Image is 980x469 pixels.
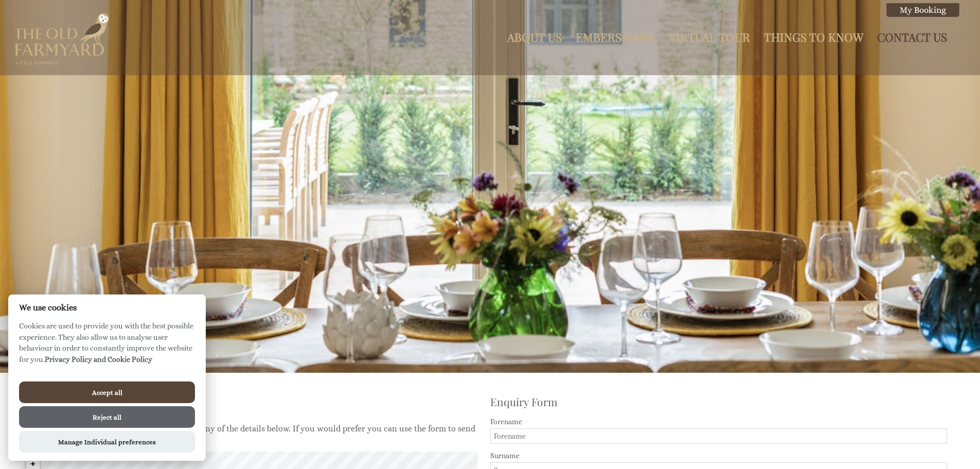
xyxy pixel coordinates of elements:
[490,428,948,444] input: Forename
[19,381,195,403] button: Accept all
[507,29,562,45] a: About Us
[669,29,750,45] a: Virtual Tour
[886,3,959,17] a: My Booking
[764,29,863,45] a: Things to Know
[576,29,655,45] a: Embers Barn
[877,29,947,45] a: Contact Us
[21,424,478,443] p: The [GEOGRAPHIC_DATA] can be reached using any of the details below. If you would prefer you can ...
[8,303,206,312] h2: We use cookies
[14,13,110,65] img: The Old Farmyard
[490,451,948,460] label: Surname
[490,394,948,409] h2: Enquiry Form
[19,406,195,428] button: Reject all
[490,418,948,426] label: Forename
[21,395,478,414] h1: Contact
[45,355,152,363] a: Privacy Policy and Cookie Policy
[8,321,206,373] p: Cookies are used to provide you with the best possible experience. They also allow us to analyse ...
[19,431,195,453] button: Manage Individual preferences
